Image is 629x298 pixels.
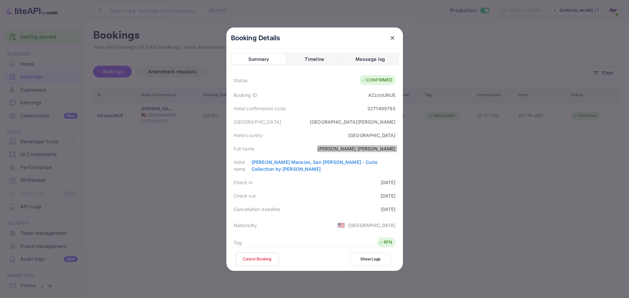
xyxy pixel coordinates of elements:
button: Timeline [287,54,342,64]
div: [PERSON_NAME] [PERSON_NAME] [317,145,395,152]
div: AZzzoUNUE [368,92,395,98]
button: Summary [232,54,286,64]
div: [GEOGRAPHIC_DATA] [348,222,396,229]
div: [DATE] [381,179,396,186]
div: [GEOGRAPHIC_DATA] [234,118,281,125]
div: Summary [248,55,269,63]
button: Show Logs [350,253,391,266]
div: Hotel name [234,159,252,172]
p: Booking Details [231,33,280,43]
div: Check in [234,179,253,186]
div: Cancellation deadline [234,206,280,213]
div: [GEOGRAPHIC_DATA][PERSON_NAME] [310,118,396,125]
span: United States [337,219,345,231]
div: [DATE] [381,206,396,213]
div: CONFIRMED [361,77,392,83]
div: Message log [355,55,385,63]
div: Hotel confirmation code [234,105,286,112]
div: Full name [234,145,254,152]
div: RFN [379,239,392,246]
a: [PERSON_NAME] Mansion, San [PERSON_NAME] - Curio Collection by [PERSON_NAME] [252,159,377,172]
div: Check out [234,192,256,199]
div: Timeline [305,55,324,63]
div: Tag [234,239,242,246]
div: Booking ID [234,92,257,98]
div: 3271499793 [367,105,396,112]
div: [DATE] [381,192,396,199]
button: Cancel Booking [236,253,279,266]
button: close [387,32,398,44]
button: Message log [343,54,397,64]
div: Status [234,77,248,84]
div: Nationality [234,222,257,229]
div: [GEOGRAPHIC_DATA] [348,132,396,139]
div: Hotel country [234,132,263,139]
